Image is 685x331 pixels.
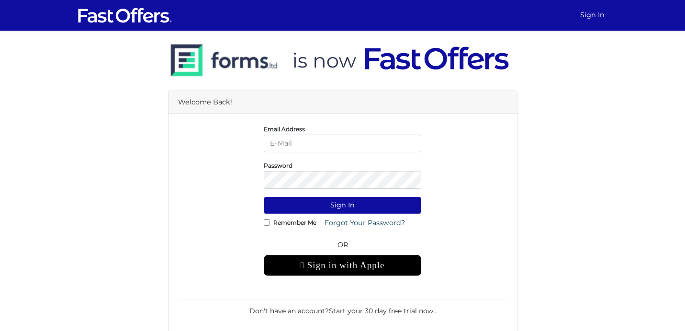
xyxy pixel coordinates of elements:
label: Password [264,164,292,167]
a: Sign In [576,6,608,24]
label: Remember Me [273,221,316,224]
div: Welcome Back! [168,91,517,114]
div: Sign in with Apple [264,255,421,276]
label: Email Address [264,128,305,130]
a: Forgot Your Password? [318,214,411,232]
span: OR [264,240,421,255]
button: Sign In [264,196,421,214]
a: Start your 30 day free trial now. [329,307,435,315]
div: Don't have an account? . [178,299,507,316]
input: E-Mail [264,135,421,152]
